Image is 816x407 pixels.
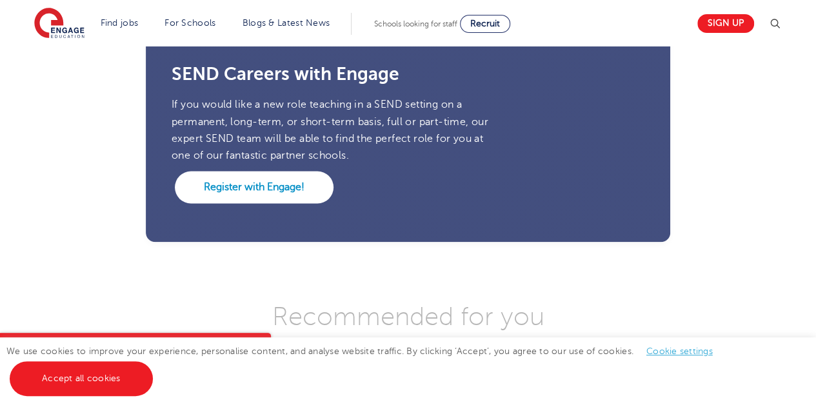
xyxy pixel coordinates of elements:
[172,65,644,83] h3: SEND Careers with Engage
[10,361,153,396] a: Accept all cookies
[245,333,271,359] button: Close
[175,171,333,203] a: Register with Engage!
[470,19,500,28] span: Recruit
[697,14,754,33] a: Sign up
[374,19,457,28] span: Schools looking for staff
[646,346,713,356] a: Cookie settings
[243,18,330,28] a: Blogs & Latest News
[460,15,510,33] a: Recruit
[26,300,790,332] h3: Recommended for you
[101,18,139,28] a: Find jobs
[6,346,726,383] span: We use cookies to improve your experience, personalise content, and analyse website traffic. By c...
[172,96,493,164] p: If you would like a new role teaching in a SEND setting on a permanent, long-term, or short-term ...
[164,18,215,28] a: For Schools
[34,8,85,40] img: Engage Education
